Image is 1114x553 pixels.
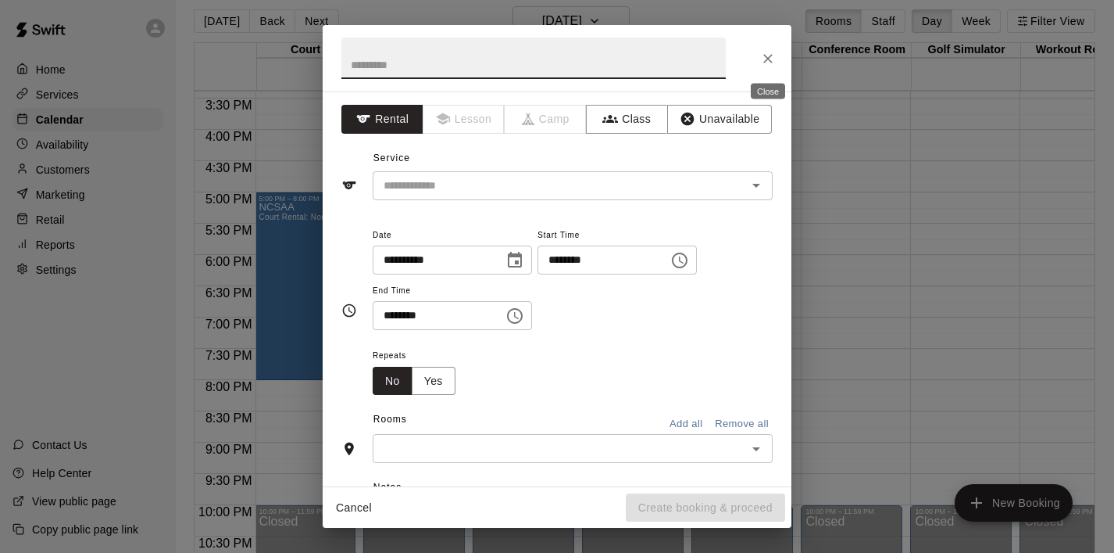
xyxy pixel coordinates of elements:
[745,174,767,196] button: Open
[745,438,767,460] button: Open
[505,105,587,134] span: Camps can only be created in the Services page
[373,476,773,501] span: Notes
[373,153,410,163] span: Service
[537,225,697,246] span: Start Time
[373,414,407,425] span: Rooms
[499,245,530,276] button: Choose date, selected date is Sep 10, 2025
[423,105,505,134] span: Lessons must be created in the Services page first
[751,84,785,99] div: Close
[499,300,530,332] button: Choose time, selected time is 7:00 PM
[373,225,532,246] span: Date
[373,346,468,367] span: Repeats
[754,45,782,73] button: Close
[664,245,695,276] button: Choose time, selected time is 6:30 PM
[341,178,357,193] svg: Service
[711,412,773,436] button: Remove all
[586,105,668,134] button: Class
[667,105,772,134] button: Unavailable
[661,412,711,436] button: Add all
[341,303,357,318] svg: Timing
[373,367,455,396] div: outlined button group
[412,367,455,396] button: Yes
[341,105,423,134] button: Rental
[373,281,532,302] span: End Time
[373,367,412,396] button: No
[341,441,357,457] svg: Rooms
[329,494,379,522] button: Cancel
